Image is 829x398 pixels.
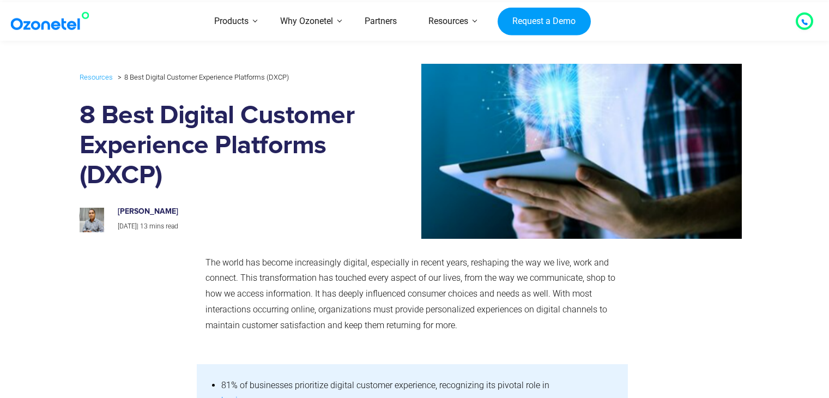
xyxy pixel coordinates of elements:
[205,257,615,330] span: The world has become increasingly digital, especially in recent years, reshaping the way we live,...
[118,221,348,233] p: |
[118,207,348,216] h6: [PERSON_NAME]
[498,7,591,35] a: Request a Demo
[264,2,349,41] a: Why Ozonetel
[149,222,178,230] span: mins read
[198,2,264,41] a: Products
[80,101,359,191] h1: 8 Best Digital Customer Experience Platforms (DXCP)
[221,380,549,390] span: 81% of businesses prioritize digital customer experience, recognizing its pivotal role in
[80,208,104,232] img: prashanth-kancherla_avatar-200x200.jpeg
[413,2,484,41] a: Resources
[118,222,137,230] span: [DATE]
[349,2,413,41] a: Partners
[140,222,148,230] span: 13
[80,71,113,83] a: Resources
[115,70,289,84] li: 8 Best Digital Customer Experience Platforms (DXCP)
